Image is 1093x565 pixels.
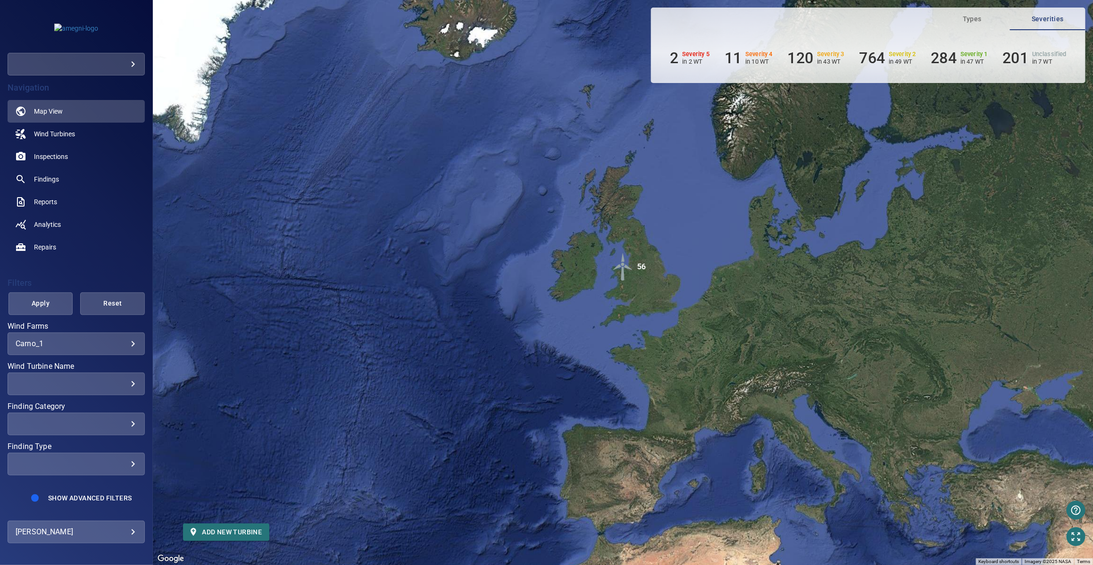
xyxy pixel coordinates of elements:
[34,197,57,207] span: Reports
[92,298,133,309] span: Reset
[859,49,916,67] li: Severity 2
[8,123,145,145] a: windturbines noActive
[817,51,844,58] h6: Severity 3
[682,51,709,58] h6: Severity 5
[960,51,988,58] h6: Severity 1
[609,253,637,282] gmp-advanced-marker: 56
[931,49,957,67] h6: 284
[8,323,145,330] label: Wind Farms
[42,490,137,506] button: Show Advanced Filters
[8,191,145,213] a: reports noActive
[1032,51,1067,58] h6: Unclassified
[788,49,813,67] h6: 120
[34,242,56,252] span: Repairs
[817,58,844,65] p: in 43 WT
[34,220,61,229] span: Analytics
[788,49,844,67] li: Severity 3
[8,145,145,168] a: inspections noActive
[8,168,145,191] a: findings noActive
[8,403,145,410] label: Finding Category
[34,107,63,116] span: Map View
[1077,559,1090,564] a: Terms (opens in new tab)
[16,524,137,540] div: [PERSON_NAME]
[1003,49,1067,67] li: Severity Unclassified
[34,174,59,184] span: Findings
[34,152,68,161] span: Inspections
[978,558,1019,565] button: Keyboard shortcuts
[670,49,709,67] li: Severity 5
[8,363,145,370] label: Wind Turbine Name
[889,51,916,58] h6: Severity 2
[8,413,145,435] div: Finding Category
[8,373,145,395] div: Wind Turbine Name
[682,58,709,65] p: in 2 WT
[940,13,1004,25] span: Types
[670,49,678,67] h6: 2
[80,292,145,315] button: Reset
[725,49,773,67] li: Severity 4
[34,129,75,139] span: Wind Turbines
[859,49,885,67] h6: 764
[960,58,988,65] p: in 47 WT
[8,100,145,123] a: map active
[637,253,646,281] div: 56
[1016,13,1080,25] span: Severities
[1032,58,1067,65] p: in 7 WT
[16,339,137,348] div: Carno_1
[8,278,145,288] h4: Filters
[1003,49,1028,67] h6: 201
[54,24,98,33] img: amegni-logo
[155,553,186,565] img: Google
[8,443,145,450] label: Finding Type
[8,332,145,355] div: Wind Farms
[183,523,269,541] button: Add new turbine
[725,49,742,67] h6: 11
[745,58,773,65] p: in 10 WT
[8,83,145,92] h4: Navigation
[20,298,61,309] span: Apply
[155,553,186,565] a: Open this area in Google Maps (opens a new window)
[8,53,145,75] div: amegni
[931,49,988,67] li: Severity 1
[889,58,916,65] p: in 49 WT
[191,526,262,538] span: Add new turbine
[745,51,773,58] h6: Severity 4
[609,253,637,281] img: windFarmIconUnclassified.svg
[1025,559,1071,564] span: Imagery ©2025 NASA
[8,236,145,258] a: repairs noActive
[8,453,145,475] div: Finding Type
[48,494,132,502] span: Show Advanced Filters
[8,213,145,236] a: analytics noActive
[8,292,73,315] button: Apply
